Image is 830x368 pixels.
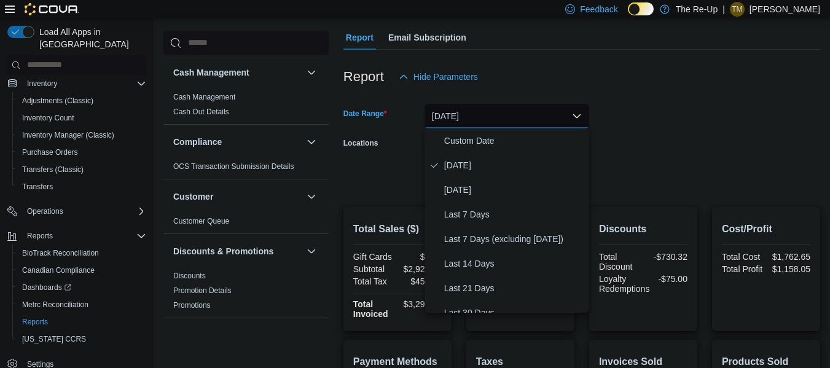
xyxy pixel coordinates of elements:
[12,313,151,331] button: Reports
[17,128,119,143] a: Inventory Manager (Classic)
[304,244,319,259] button: Discounts & Promotions
[173,93,235,101] a: Cash Management
[173,66,302,79] button: Cash Management
[17,263,146,278] span: Canadian Compliance
[12,296,151,313] button: Metrc Reconciliation
[646,252,687,262] div: -$730.32
[163,159,329,179] div: Compliance
[173,107,229,117] span: Cash Out Details
[769,252,810,262] div: $1,762.65
[17,280,76,295] a: Dashboards
[353,222,442,237] h2: Total Sales ($)
[22,265,95,275] span: Canadian Compliance
[353,264,395,274] div: Subtotal
[17,297,146,312] span: Metrc Reconciliation
[400,276,442,286] div: $453.31
[722,252,764,262] div: Total Cost
[769,264,810,274] div: $1,158.05
[173,92,235,102] span: Cash Management
[17,179,58,194] a: Transfers
[17,111,79,125] a: Inventory Count
[599,252,641,272] div: Total Discount
[425,128,589,313] div: Select listbox
[353,299,388,319] strong: Total Invoiced
[304,189,319,204] button: Customer
[12,245,151,262] button: BioTrack Reconciliation
[444,305,584,320] span: Last 30 Days
[17,315,53,329] a: Reports
[12,331,151,348] button: [US_STATE] CCRS
[400,252,442,262] div: $0.00
[173,286,232,296] span: Promotion Details
[17,111,146,125] span: Inventory Count
[17,297,93,312] a: Metrc Reconciliation
[25,3,79,15] img: Cova
[2,227,151,245] button: Reports
[12,279,151,296] a: Dashboards
[173,271,206,281] span: Discounts
[22,229,58,243] button: Reports
[22,96,93,106] span: Adjustments (Classic)
[17,93,98,108] a: Adjustments (Classic)
[580,3,617,15] span: Feedback
[173,190,302,203] button: Customer
[17,145,83,160] a: Purchase Orders
[304,65,319,80] button: Cash Management
[17,332,146,346] span: Washington CCRS
[173,66,249,79] h3: Cash Management
[17,162,88,177] a: Transfers (Classic)
[17,128,146,143] span: Inventory Manager (Classic)
[22,300,88,310] span: Metrc Reconciliation
[163,214,329,233] div: Customer
[27,206,63,216] span: Operations
[444,207,584,222] span: Last 7 Days
[22,147,78,157] span: Purchase Orders
[628,15,628,16] span: Dark Mode
[722,264,764,274] div: Total Profit
[12,161,151,178] button: Transfers (Classic)
[750,2,820,17] p: [PERSON_NAME]
[17,280,146,295] span: Dashboards
[173,162,294,171] a: OCS Transaction Submission Details
[22,248,99,258] span: BioTrack Reconciliation
[173,329,302,342] button: Finance
[12,127,151,144] button: Inventory Manager (Classic)
[425,104,589,128] button: [DATE]
[353,252,395,262] div: Gift Cards
[343,69,384,84] h3: Report
[12,262,151,279] button: Canadian Compliance
[343,138,378,148] label: Locations
[173,136,302,148] button: Compliance
[173,217,229,225] a: Customer Queue
[173,216,229,226] span: Customer Queue
[676,2,718,17] p: The Re-Up
[353,276,395,286] div: Total Tax
[17,162,146,177] span: Transfers (Classic)
[22,130,114,140] span: Inventory Manager (Classic)
[12,92,151,109] button: Adjustments (Classic)
[12,109,151,127] button: Inventory Count
[413,71,478,83] span: Hide Parameters
[22,317,48,327] span: Reports
[173,190,213,203] h3: Customer
[22,283,71,292] span: Dashboards
[173,286,232,295] a: Promotion Details
[22,113,74,123] span: Inventory Count
[22,165,84,174] span: Transfers (Classic)
[22,204,68,219] button: Operations
[173,245,273,257] h3: Discounts & Promotions
[394,65,483,89] button: Hide Parameters
[599,274,650,294] div: Loyalty Redemptions
[722,222,810,237] h2: Cost/Profit
[730,2,745,17] div: Tynisa Mitchell
[173,272,206,280] a: Discounts
[173,300,211,310] span: Promotions
[304,328,319,343] button: Finance
[22,334,86,344] span: [US_STATE] CCRS
[654,274,687,284] div: -$75.00
[444,232,584,246] span: Last 7 Days (excluding [DATE])
[17,246,104,260] a: BioTrack Reconciliation
[17,332,91,346] a: [US_STATE] CCRS
[17,315,146,329] span: Reports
